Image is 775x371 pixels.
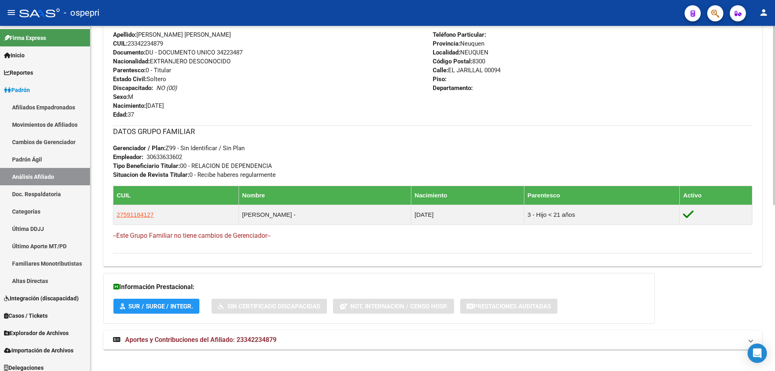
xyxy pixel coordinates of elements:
button: SUR / SURGE / INTEGR. [113,299,199,314]
span: Explorador de Archivos [4,329,69,337]
strong: CUIL: [113,40,128,47]
h4: --Este Grupo Familiar no tiene cambios de Gerenciador-- [113,231,752,240]
span: [DATE] [113,102,164,109]
th: Activo [680,186,752,205]
span: 8300 [433,58,485,65]
span: M [113,93,133,101]
td: [DATE] [411,205,524,224]
button: Prestaciones Auditadas [460,299,557,314]
button: Sin Certificado Discapacidad [212,299,327,314]
strong: Nacionalidad: [113,58,150,65]
span: 00 - RELACION DE DEPENDENCIA [113,162,272,170]
span: Integración (discapacidad) [4,294,79,303]
th: Parentesco [524,186,680,205]
strong: Provincia: [433,40,460,47]
span: Importación de Archivos [4,346,73,355]
strong: Nacimiento: [113,102,146,109]
span: SUR / SURGE / INTEGR. [128,303,193,310]
td: [PERSON_NAME] - [239,205,411,224]
span: [PERSON_NAME] [PERSON_NAME] [113,31,231,38]
strong: Parentesco: [113,67,146,74]
div: 30633633602 [147,153,182,161]
strong: Documento: [113,49,145,56]
span: Not. Internacion / Censo Hosp. [350,303,448,310]
span: Reportes [4,68,33,77]
span: 37 [113,111,134,118]
span: - ospepri [64,4,99,22]
td: 3 - Hijo < 21 años [524,205,680,224]
span: Aportes y Contribuciones del Afiliado: 23342234879 [125,336,276,344]
span: Sin Certificado Discapacidad [227,303,320,310]
strong: Localidad: [433,49,460,56]
span: 0 - Titular [113,67,171,74]
i: NO (00) [156,84,177,92]
strong: Gerenciador / Plan: [113,145,165,152]
th: Nombre [239,186,411,205]
mat-expansion-panel-header: Aportes y Contribuciones del Afiliado: 23342234879 [103,330,762,350]
strong: Departamento: [433,84,473,92]
button: Not. Internacion / Censo Hosp. [333,299,454,314]
span: DU - DOCUMENTO UNICO 34223487 [113,49,243,56]
span: Padrón [4,86,30,94]
strong: Sexo: [113,93,128,101]
th: CUIL [113,186,239,205]
h3: DATOS GRUPO FAMILIAR [113,126,752,137]
span: 27591184127 [117,211,154,218]
strong: Estado Civil: [113,75,147,83]
span: EXTRANJERO DESCONOCIDO [113,58,230,65]
mat-icon: menu [6,8,16,17]
strong: Apellido: [113,31,136,38]
strong: Discapacitado: [113,84,153,92]
span: 0 - Recibe haberes regularmente [113,171,276,178]
strong: Calle: [433,67,448,74]
span: Firma Express [4,34,46,42]
strong: Teléfono Particular: [433,31,486,38]
span: NEUQUEN [433,49,488,56]
strong: Empleador: [113,153,143,161]
strong: Piso: [433,75,446,83]
span: EL JARILLAL 00094 [433,67,501,74]
mat-icon: person [759,8,769,17]
strong: Edad: [113,111,128,118]
strong: Código Postal: [433,58,472,65]
div: Open Intercom Messenger [748,344,767,363]
span: Prestaciones Auditadas [473,303,551,310]
strong: Situacion de Revista Titular: [113,171,189,178]
th: Nacimiento [411,186,524,205]
span: Casos / Tickets [4,311,48,320]
span: Soltero [113,75,166,83]
span: Z99 - Sin Identificar / Sin Plan [113,145,245,152]
strong: Tipo Beneficiario Titular: [113,162,180,170]
span: 23342234879 [113,40,163,47]
span: Inicio [4,51,25,60]
h3: Información Prestacional: [113,281,645,293]
span: Neuquen [433,40,484,47]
